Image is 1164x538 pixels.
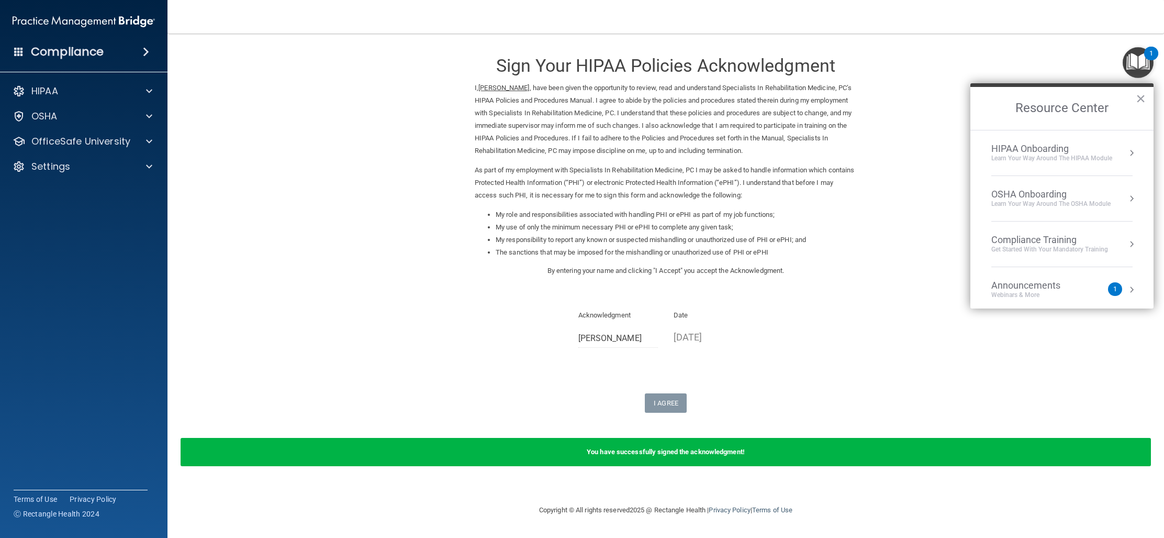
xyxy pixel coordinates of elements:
p: Settings [31,160,70,173]
p: As part of my employment with Specialists In Rehabilitation Medicine, PC I may be asked to handle... [475,164,857,202]
div: Resource Center [970,83,1154,309]
p: By entering your name and clicking "I Accept" you accept the Acknowledgment. [475,265,857,277]
a: Terms of Use [752,506,792,514]
a: Settings [13,160,152,173]
div: HIPAA Onboarding [991,143,1112,155]
div: Compliance Training [991,234,1108,246]
p: I, , have been given the opportunity to review, read and understand Specialists In Rehabilitation... [475,82,857,157]
div: Learn Your Way around the HIPAA module [991,154,1112,163]
h2: Resource Center [970,87,1154,130]
li: My use of only the minimum necessary PHI or ePHI to complete any given task; [496,221,857,234]
p: Date [674,309,754,322]
a: Privacy Policy [709,506,750,514]
button: Open Resource Center, 1 new notification [1123,47,1154,78]
h4: Compliance [31,45,104,59]
input: Full Name [578,328,658,348]
li: My responsibility to report any known or suspected mishandling or unauthorized use of PHI or ePHI... [496,234,857,246]
b: You have successfully signed the acknowledgment! [587,448,745,456]
a: OfficeSafe University [13,135,152,148]
button: I Agree [645,393,687,413]
a: OSHA [13,110,152,123]
ins: [PERSON_NAME] [478,84,529,92]
li: The sanctions that may be imposed for the mishandling or unauthorized use of PHI or ePHI [496,246,857,259]
span: Ⓒ Rectangle Health 2024 [14,509,99,519]
p: OSHA [31,110,58,123]
li: My role and responsibilities associated with handling PHI or ePHI as part of my job functions; [496,208,857,221]
h3: Sign Your HIPAA Policies Acknowledgment [475,56,857,75]
div: Announcements [991,280,1081,291]
a: Terms of Use [14,494,57,504]
div: Get Started with your mandatory training [991,245,1108,254]
p: OfficeSafe University [31,135,130,148]
div: Webinars & More [991,291,1081,300]
iframe: Drift Widget Chat Controller [983,464,1151,506]
a: HIPAA [13,85,152,97]
button: Close [1136,90,1146,107]
p: Acknowledgment [578,309,658,322]
p: [DATE] [674,328,754,346]
a: Privacy Policy [70,494,117,504]
div: 1 [1149,53,1153,67]
div: Learn your way around the OSHA module [991,200,1111,208]
img: PMB logo [13,11,155,32]
div: Copyright © All rights reserved 2025 @ Rectangle Health | | [475,493,857,527]
div: OSHA Onboarding [991,189,1111,200]
p: HIPAA [31,85,58,97]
